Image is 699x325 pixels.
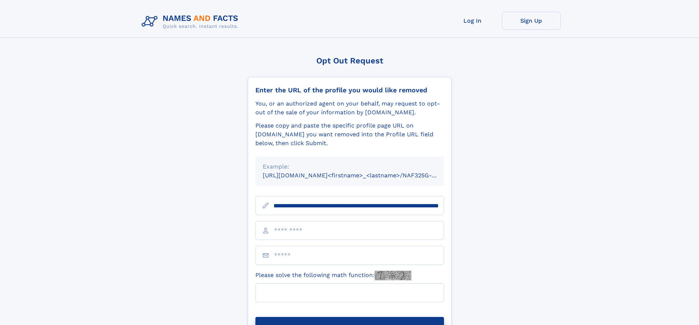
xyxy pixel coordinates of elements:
[255,121,444,148] div: Please copy and paste the specific profile page URL on [DOMAIN_NAME] you want removed into the Pr...
[139,12,244,32] img: Logo Names and Facts
[248,56,452,65] div: Opt Out Request
[255,86,444,94] div: Enter the URL of the profile you would like removed
[255,271,411,280] label: Please solve the following math function:
[263,172,458,179] small: [URL][DOMAIN_NAME]<firstname>_<lastname>/NAF325G-xxxxxxxx
[263,162,437,171] div: Example:
[255,99,444,117] div: You, or an authorized agent on your behalf, may request to opt-out of the sale of your informatio...
[502,12,561,30] a: Sign Up
[443,12,502,30] a: Log In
